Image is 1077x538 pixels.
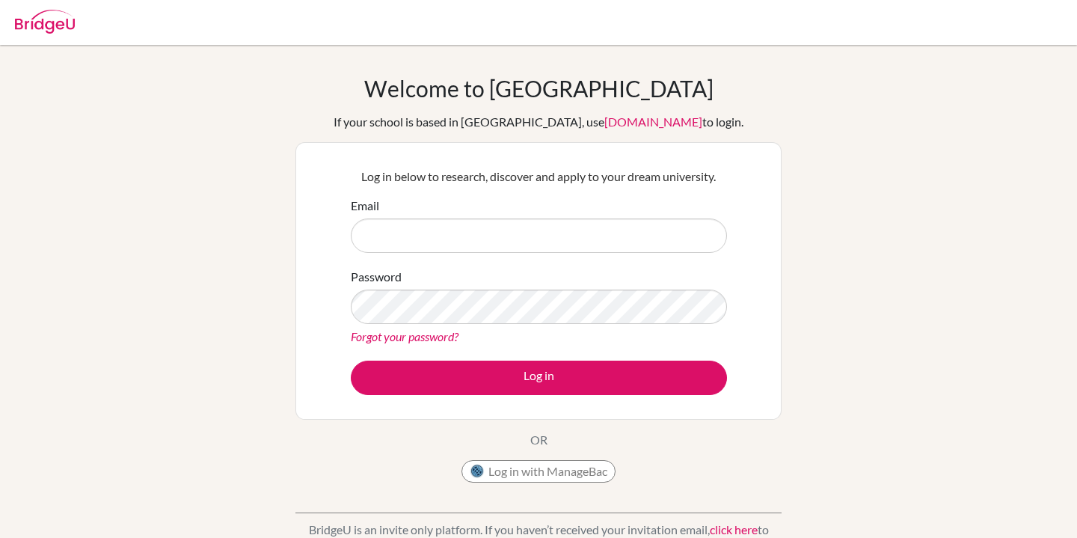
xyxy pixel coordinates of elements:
[710,522,758,537] a: click here
[351,168,727,186] p: Log in below to research, discover and apply to your dream university.
[351,361,727,395] button: Log in
[351,268,402,286] label: Password
[461,460,616,483] button: Log in with ManageBac
[351,329,458,343] a: Forgot your password?
[604,114,702,129] a: [DOMAIN_NAME]
[334,113,743,131] div: If your school is based in [GEOGRAPHIC_DATA], use to login.
[351,197,379,215] label: Email
[530,431,547,449] p: OR
[364,75,714,102] h1: Welcome to [GEOGRAPHIC_DATA]
[15,10,75,34] img: Bridge-U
